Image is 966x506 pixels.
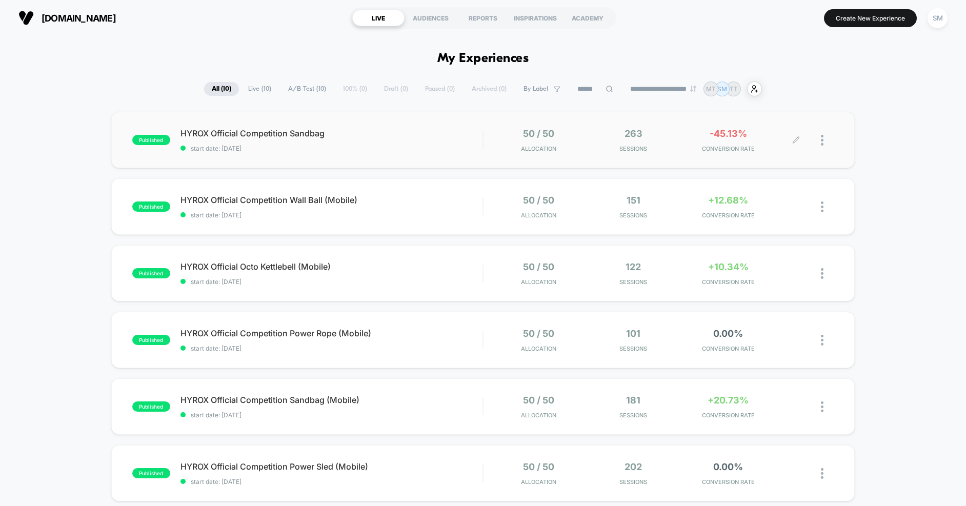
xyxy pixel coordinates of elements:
[523,328,554,339] span: 50 / 50
[521,212,556,219] span: Allocation
[717,85,727,93] p: SM
[708,395,749,406] span: +20.73%
[708,195,748,206] span: +12.68%
[523,128,554,139] span: 50 / 50
[928,8,948,28] div: SM
[821,468,823,479] img: close
[132,401,170,412] span: published
[457,10,509,26] div: REPORTS
[683,212,773,219] span: CONVERSION RATE
[627,195,640,206] span: 151
[405,10,457,26] div: AUDIENCES
[626,328,640,339] span: 101
[625,461,642,472] span: 202
[521,345,556,352] span: Allocation
[180,145,483,152] span: start date: [DATE]
[180,411,483,419] span: start date: [DATE]
[713,461,743,472] span: 0.00%
[180,261,483,272] span: HYROX Official Octo Kettlebell (Mobile)
[625,128,642,139] span: 263
[352,10,405,26] div: LIVE
[521,278,556,286] span: Allocation
[683,478,773,485] span: CONVERSION RATE
[132,468,170,478] span: published
[180,478,483,485] span: start date: [DATE]
[521,478,556,485] span: Allocation
[521,412,556,419] span: Allocation
[523,195,554,206] span: 50 / 50
[683,345,773,352] span: CONVERSION RATE
[523,261,554,272] span: 50 / 50
[132,268,170,278] span: published
[589,478,678,485] span: Sessions
[509,10,561,26] div: INSPIRATIONS
[713,328,743,339] span: 0.00%
[683,412,773,419] span: CONVERSION RATE
[821,335,823,346] img: close
[180,278,483,286] span: start date: [DATE]
[15,10,119,26] button: [DOMAIN_NAME]
[180,461,483,472] span: HYROX Official Competition Power Sled (Mobile)
[180,195,483,205] span: HYROX Official Competition Wall Ball (Mobile)
[730,85,738,93] p: TT
[626,261,641,272] span: 122
[132,335,170,345] span: published
[524,85,548,93] span: By Label
[42,13,116,24] span: [DOMAIN_NAME]
[180,328,483,338] span: HYROX Official Competition Power Rope (Mobile)
[690,86,696,92] img: end
[589,212,678,219] span: Sessions
[824,9,917,27] button: Create New Experience
[240,82,279,96] span: Live ( 10 )
[706,85,716,93] p: MT
[18,10,34,26] img: Visually logo
[683,145,773,152] span: CONVERSION RATE
[708,261,749,272] span: +10.34%
[280,82,334,96] span: A/B Test ( 10 )
[710,128,747,139] span: -45.13%
[626,395,640,406] span: 181
[180,211,483,219] span: start date: [DATE]
[523,395,554,406] span: 50 / 50
[521,145,556,152] span: Allocation
[589,278,678,286] span: Sessions
[821,201,823,212] img: close
[180,395,483,405] span: HYROX Official Competition Sandbag (Mobile)
[589,345,678,352] span: Sessions
[180,345,483,352] span: start date: [DATE]
[132,135,170,145] span: published
[683,278,773,286] span: CONVERSION RATE
[924,8,951,29] button: SM
[561,10,614,26] div: ACADEMY
[437,51,529,66] h1: My Experiences
[821,268,823,279] img: close
[523,461,554,472] span: 50 / 50
[204,82,239,96] span: All ( 10 )
[180,128,483,138] span: HYROX Official Competition Sandbag
[132,201,170,212] span: published
[821,401,823,412] img: close
[589,412,678,419] span: Sessions
[821,135,823,146] img: close
[589,145,678,152] span: Sessions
